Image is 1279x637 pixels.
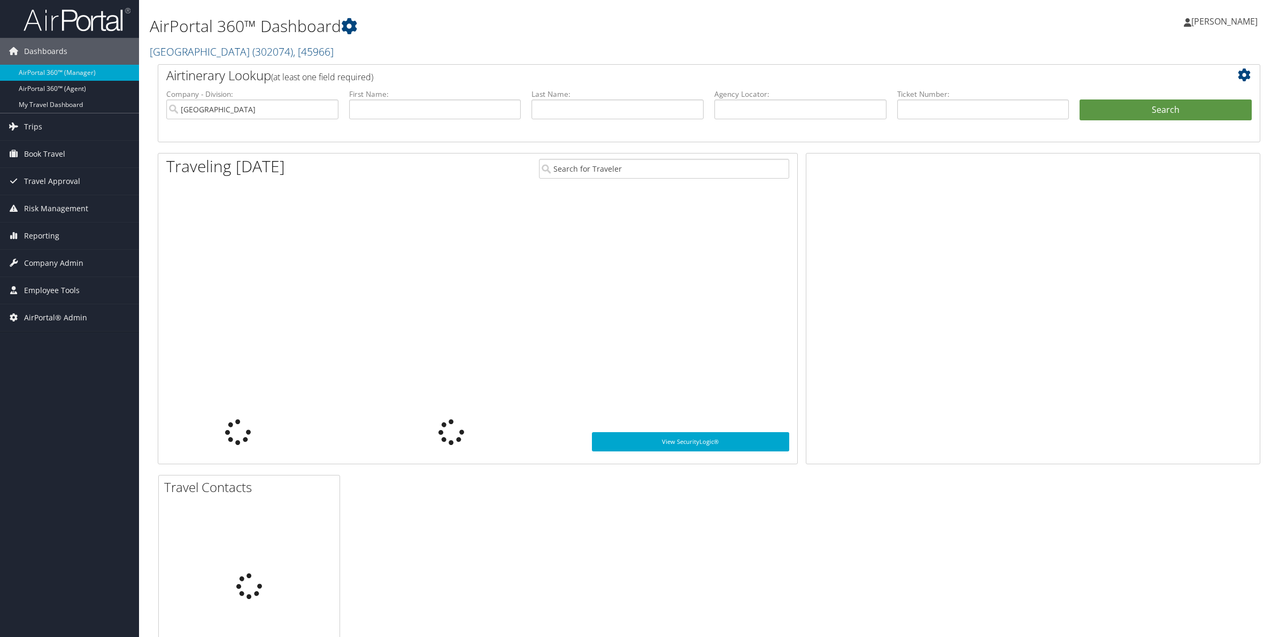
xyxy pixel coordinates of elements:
span: Risk Management [24,195,88,222]
label: Ticket Number: [897,89,1069,99]
span: ( 302074 ) [252,44,293,59]
span: [PERSON_NAME] [1191,16,1258,27]
span: Trips [24,113,42,140]
h2: Travel Contacts [164,478,340,496]
span: (at least one field required) [271,71,373,83]
span: AirPortal® Admin [24,304,87,331]
label: Last Name: [531,89,704,99]
span: Dashboards [24,38,67,65]
span: , [ 45966 ] [293,44,334,59]
label: Agency Locator: [714,89,887,99]
span: Company Admin [24,250,83,277]
h1: AirPortal 360™ Dashboard [150,15,896,37]
a: [PERSON_NAME] [1184,5,1268,37]
a: View SecurityLogic® [592,432,789,451]
label: First Name: [349,89,521,99]
span: Reporting [24,222,59,249]
input: Search for Traveler [539,159,789,179]
h2: Airtinerary Lookup [166,66,1160,85]
span: Travel Approval [24,168,80,195]
label: Company - Division: [166,89,338,99]
a: [GEOGRAPHIC_DATA] [150,44,334,59]
button: Search [1080,99,1252,121]
h1: Traveling [DATE] [166,155,285,178]
span: Employee Tools [24,277,80,304]
img: airportal-logo.png [24,7,130,32]
span: Book Travel [24,141,65,167]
